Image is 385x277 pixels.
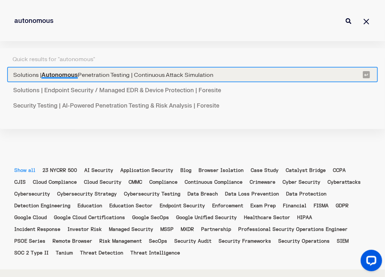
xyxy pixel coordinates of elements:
a: Education [77,203,102,209]
a: Risk Management [99,238,142,244]
a: Threat Detection [80,250,123,256]
a: 23 NYCRR 500 [42,168,77,173]
a: Healthcare Sector [244,215,290,221]
a: Security Audit [174,238,211,244]
a: CCPA [333,168,346,173]
a: Solutions |AutonomousPenetration Testing | Continuous Attack Simulation [7,67,378,82]
a: Partnership [201,227,231,232]
a: Investor Risk [67,227,102,232]
a: Cybersecurity [14,191,50,197]
a: Security Testing | AI-Powered Penetration Testing & Risk Analysis | Foresite [7,98,378,113]
a: Close Search [362,17,371,25]
a: Google Cloud Certifications [54,215,125,221]
a: Compliance [149,179,177,185]
a: CMMC [129,179,142,185]
a: Blog [180,168,191,173]
a: Data Protection [286,191,326,197]
a: MXDR [181,227,194,232]
a: Managed Security [109,227,153,232]
a: Show all [14,168,35,173]
span: Autonomous [41,71,78,79]
a: Security Frameworks [219,238,271,244]
a: FISMA [314,203,329,209]
div: Quick results for "autonomous" [7,55,378,63]
iframe: LiveChat chat widget [355,247,385,277]
button: Perform Search [344,17,353,25]
a: SOC 2 Type II [14,250,49,256]
a: Education Sector [109,203,152,209]
a: SecOps [149,238,167,244]
a: SIEM [337,238,349,244]
a: Endpoint Security [160,203,205,209]
a: AI Security [84,168,113,173]
a: HIPAA [297,215,312,221]
a: Threat Intelligence [130,250,180,256]
a: Detection Engineering [14,203,70,209]
a: Cyberattacks [327,179,361,185]
a: Continuous Compliance [185,179,242,185]
a: Cloud Compliance [33,179,77,185]
a: Tanium [56,250,73,256]
a: GDPR [336,203,349,209]
a: Exam Prep [250,203,276,209]
a: MSSP [160,227,174,232]
a: Data Loss Prevention [225,191,279,197]
a: Crimeware [250,179,275,185]
a: Professional Security Operations Engineer [238,227,347,232]
a: Solutions | Endpoint Security / Managed EDR & Device Protection | Foresite [7,82,378,98]
a: Google SecOps [132,215,169,221]
a: PSOE Series [14,238,45,244]
a: Incident Response [14,227,60,232]
a: Cloud Security [84,179,121,185]
a: Security Operations [278,238,330,244]
a: Catalyst Bridge [286,168,326,173]
a: Remote Browser [52,238,92,244]
a: Enforcement [212,203,243,209]
a: Financial [283,203,306,209]
a: Case Study [251,168,279,173]
a: Google Cloud [14,215,47,221]
a: CJIS [14,179,26,185]
a: Data Breach [187,191,218,197]
a: Cybersecurity Strategy [57,191,117,197]
a: Cyber Security [282,179,320,185]
a: Google Unified Security [176,215,237,221]
a: Cybersecurity Testing [124,191,180,197]
a: Browser Isolation [199,168,244,173]
a: Application Security [120,168,173,173]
